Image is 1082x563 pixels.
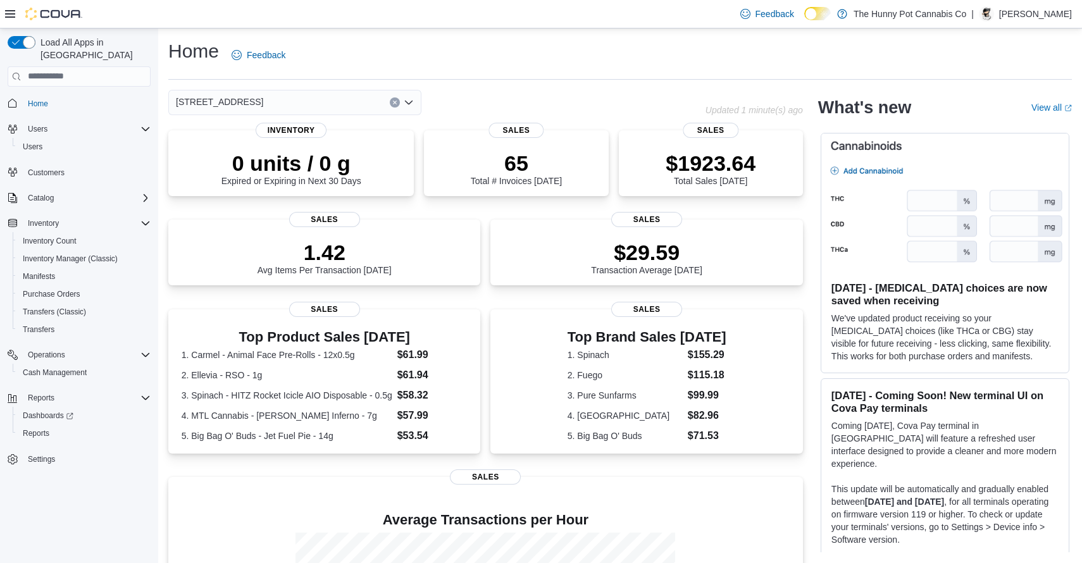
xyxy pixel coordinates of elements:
[18,233,82,249] a: Inventory Count
[611,212,682,227] span: Sales
[3,389,156,407] button: Reports
[18,426,54,441] a: Reports
[471,151,562,186] div: Total # Invoices [DATE]
[568,430,683,442] dt: 5. Big Bag O' Buds
[289,302,360,317] span: Sales
[23,121,151,137] span: Users
[28,124,47,134] span: Users
[182,430,392,442] dt: 5. Big Bag O' Buds - Jet Fuel Pie - 14g
[23,164,151,180] span: Customers
[18,365,92,380] a: Cash Management
[182,349,392,361] dt: 1. Carmel - Animal Face Pre-Rolls - 12x0.5g
[804,20,805,21] span: Dark Mode
[23,390,151,405] span: Reports
[18,269,151,284] span: Manifests
[13,285,156,303] button: Purchase Orders
[13,268,156,285] button: Manifests
[831,312,1059,362] p: We've updated product receiving so your [MEDICAL_DATA] choices (like THCa or CBG) stay visible fo...
[23,96,53,111] a: Home
[471,151,562,176] p: 65
[23,390,59,405] button: Reports
[3,163,156,182] button: Customers
[23,254,118,264] span: Inventory Manager (Classic)
[706,105,803,115] p: Updated 1 minute(s) ago
[176,94,263,109] span: [STREET_ADDRESS]
[397,368,468,383] dd: $61.94
[3,189,156,207] button: Catalog
[13,232,156,250] button: Inventory Count
[28,393,54,403] span: Reports
[18,304,91,319] a: Transfers (Classic)
[28,454,55,464] span: Settings
[568,330,726,345] h3: Top Brand Sales [DATE]
[35,36,151,61] span: Load All Apps in [GEOGRAPHIC_DATA]
[979,6,994,22] div: Jonathan Estrella
[390,97,400,108] button: Clear input
[18,304,151,319] span: Transfers (Classic)
[18,287,85,302] a: Purchase Orders
[247,49,285,61] span: Feedback
[831,281,1059,307] h3: [DATE] - [MEDICAL_DATA] choices are now saved when receiving
[3,346,156,364] button: Operations
[688,347,726,362] dd: $155.29
[688,408,726,423] dd: $82.96
[227,42,290,68] a: Feedback
[25,8,82,20] img: Cova
[18,139,151,154] span: Users
[23,325,54,335] span: Transfers
[1031,102,1072,113] a: View allExternal link
[289,212,360,227] span: Sales
[756,8,794,20] span: Feedback
[23,411,73,421] span: Dashboards
[831,419,1059,470] p: Coming [DATE], Cova Pay terminal in [GEOGRAPHIC_DATA] will feature a refreshed user interface des...
[23,216,64,231] button: Inventory
[1064,104,1072,112] svg: External link
[168,39,219,64] h1: Home
[818,97,911,118] h2: What's new
[18,139,47,154] a: Users
[13,321,156,338] button: Transfers
[182,369,392,381] dt: 2. Ellevia - RSO - 1g
[23,347,151,362] span: Operations
[28,168,65,178] span: Customers
[13,138,156,156] button: Users
[568,349,683,361] dt: 1. Spinach
[18,287,151,302] span: Purchase Orders
[13,424,156,442] button: Reports
[18,322,151,337] span: Transfers
[831,483,1059,546] p: This update will be automatically and gradually enabled between , for all terminals operating on ...
[23,271,55,281] span: Manifests
[688,428,726,443] dd: $71.53
[258,240,392,265] p: 1.42
[13,364,156,381] button: Cash Management
[18,251,151,266] span: Inventory Manager (Classic)
[735,1,799,27] a: Feedback
[23,190,59,206] button: Catalog
[13,303,156,321] button: Transfers (Classic)
[23,216,151,231] span: Inventory
[804,7,831,20] input: Dark Mode
[397,408,468,423] dd: $57.99
[13,250,156,268] button: Inventory Manager (Classic)
[182,330,468,345] h3: Top Product Sales [DATE]
[28,350,65,360] span: Operations
[23,452,60,467] a: Settings
[23,428,49,438] span: Reports
[3,94,156,113] button: Home
[8,89,151,502] nav: Complex example
[688,368,726,383] dd: $115.18
[28,99,48,109] span: Home
[3,214,156,232] button: Inventory
[568,409,683,422] dt: 4. [GEOGRAPHIC_DATA]
[221,151,361,176] p: 0 units / 0 g
[404,97,414,108] button: Open list of options
[971,6,974,22] p: |
[450,469,521,485] span: Sales
[18,322,59,337] a: Transfers
[178,512,793,528] h4: Average Transactions per Hour
[221,151,361,186] div: Expired or Expiring in Next 30 Days
[182,389,392,402] dt: 3. Spinach - HITZ Rocket Icicle AIO Disposable - 0.5g
[18,251,123,266] a: Inventory Manager (Classic)
[23,347,70,362] button: Operations
[666,151,756,176] p: $1923.64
